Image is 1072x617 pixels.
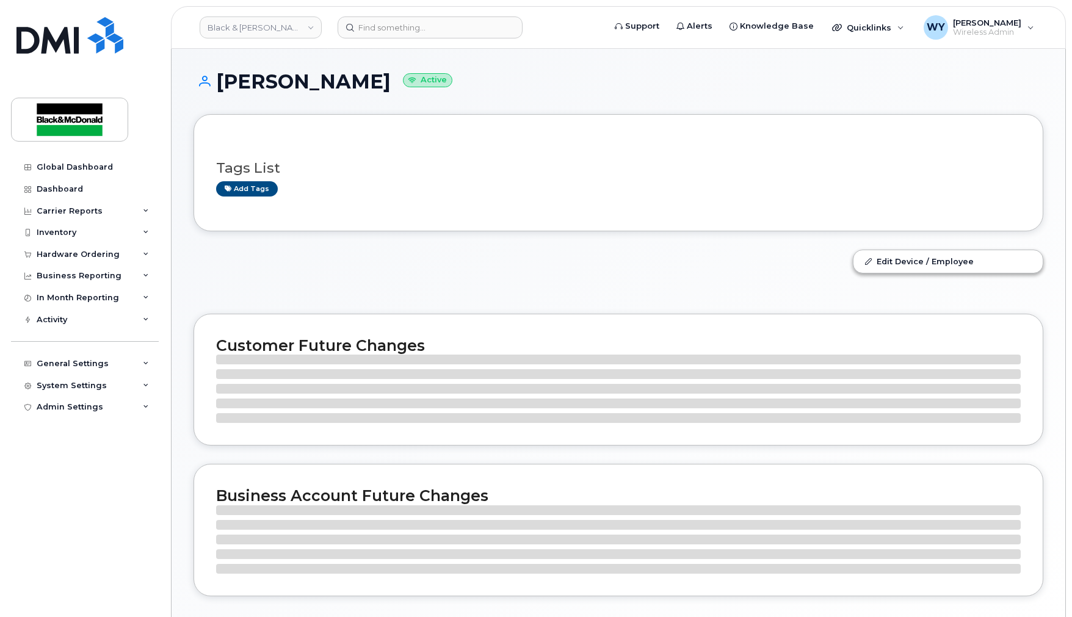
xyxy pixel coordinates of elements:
[853,250,1043,272] a: Edit Device / Employee
[403,73,452,87] small: Active
[216,336,1021,355] h2: Customer Future Changes
[216,181,278,197] a: Add tags
[194,71,1043,92] h1: [PERSON_NAME]
[216,161,1021,176] h3: Tags List
[216,486,1021,505] h2: Business Account Future Changes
